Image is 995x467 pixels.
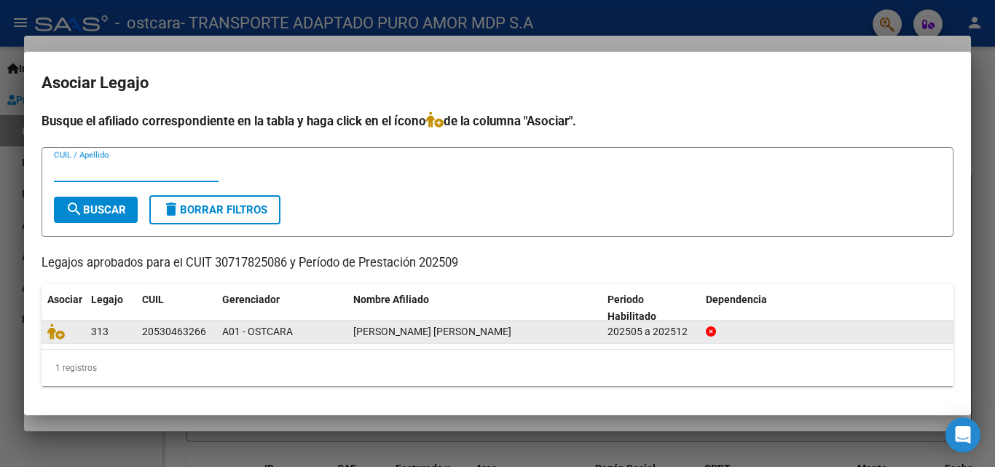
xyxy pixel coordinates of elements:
[162,203,267,216] span: Borrar Filtros
[700,284,954,332] datatable-header-cell: Dependencia
[607,294,656,322] span: Periodo Habilitado
[136,284,216,332] datatable-header-cell: CUIL
[54,197,138,223] button: Buscar
[47,294,82,305] span: Asociar
[91,294,123,305] span: Legajo
[149,195,280,224] button: Borrar Filtros
[602,284,700,332] datatable-header-cell: Periodo Habilitado
[66,200,83,218] mat-icon: search
[162,200,180,218] mat-icon: delete
[85,284,136,332] datatable-header-cell: Legajo
[945,417,980,452] div: Open Intercom Messenger
[607,323,694,340] div: 202505 a 202512
[91,326,109,337] span: 313
[347,284,602,332] datatable-header-cell: Nombre Afiliado
[353,294,429,305] span: Nombre Afiliado
[142,323,206,340] div: 20530463266
[66,203,126,216] span: Buscar
[222,294,280,305] span: Gerenciador
[42,111,953,130] h4: Busque el afiliado correspondiente en la tabla y haga click en el ícono de la columna "Asociar".
[42,284,85,332] datatable-header-cell: Asociar
[222,326,293,337] span: A01 - OSTCARA
[216,284,347,332] datatable-header-cell: Gerenciador
[42,254,953,272] p: Legajos aprobados para el CUIT 30717825086 y Período de Prestación 202509
[353,326,511,337] span: SISTI GAUNA THOMAS IGNACIO
[42,69,953,97] h2: Asociar Legajo
[706,294,767,305] span: Dependencia
[142,294,164,305] span: CUIL
[42,350,953,386] div: 1 registros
